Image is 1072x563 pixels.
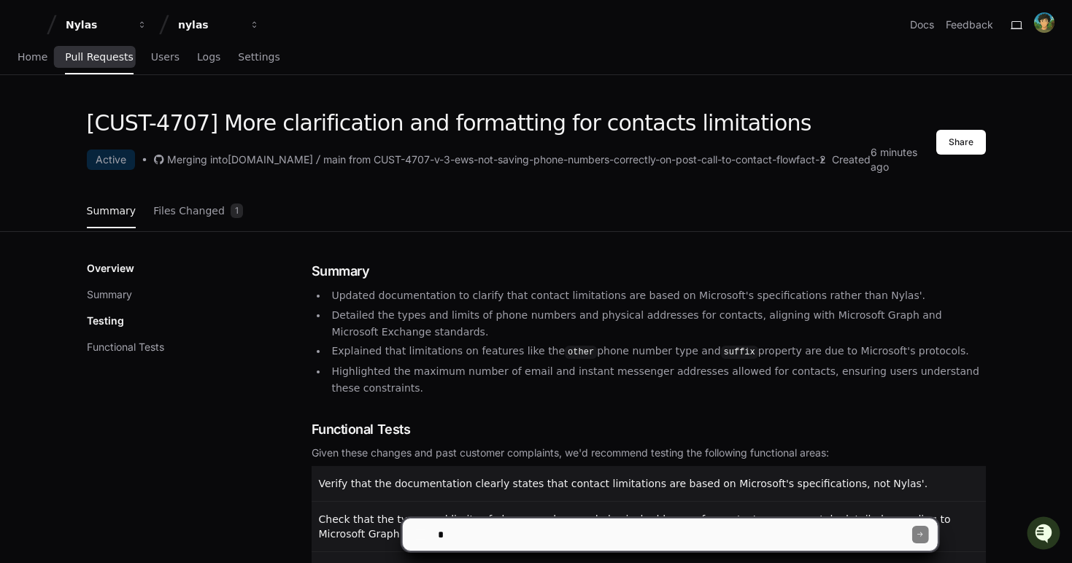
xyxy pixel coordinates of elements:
span: 6 minutes ago [871,145,936,174]
button: Summary [87,287,132,302]
div: Given these changes and past customer complaints, we'd recommend testing the following functional... [312,446,986,460]
img: 1756235613930-3d25f9e4-fa56-45dd-b3ad-e072dfbd1548 [15,109,41,135]
span: 1 [231,203,243,218]
span: Home [18,53,47,61]
div: [DOMAIN_NAME] [228,152,313,167]
button: nylas [172,12,266,38]
button: Share [936,130,986,155]
span: Logs [197,53,220,61]
a: Users [151,41,180,74]
span: Users [151,53,180,61]
span: Files Changed [153,206,225,215]
div: main from CUST-4707-v-3-ews-not-saving-phone-numbers-correctly-on-post-call-to-contact-flowfact-2 [323,152,826,167]
div: nylas [178,18,241,32]
li: Explained that limitations on features like the phone number type and property are due to Microso... [328,343,986,360]
span: Functional Tests [312,419,411,440]
p: Testing [87,314,124,328]
button: Functional Tests [87,340,164,354]
a: Home [18,41,47,74]
span: Check that the types and limits of phone numbers and physical addresses for contacts are accurate... [319,513,951,540]
code: suffix [721,346,758,359]
code: other [565,346,597,359]
div: Start new chat [50,109,239,123]
span: Created [832,152,871,167]
a: Powered byPylon [103,152,177,164]
div: Merging into [167,152,228,167]
li: Highlighted the maximum number of email and instant messenger addresses allowed for contacts, ens... [328,363,986,397]
span: Verify that the documentation clearly states that contact limitations are based on Microsoft's sp... [319,478,928,489]
img: ALV-UjUTC2-1zozOZtSynx3W3uoODVNlbHMzU0rLWhuyN4u5KqyWygeK_j_YJvry21nA4aj1FlMUsWqlM2TGuZGsRO9maZaQp... [1034,12,1054,33]
h1: Summary [312,261,986,281]
div: Nylas [66,18,128,32]
span: Pylon [145,153,177,164]
span: Summary [87,206,136,215]
button: Nylas [60,12,153,38]
li: Updated documentation to clarify that contact limitations are based on Microsoft's specifications... [328,287,986,304]
button: Start new chat [248,113,266,131]
a: Logs [197,41,220,74]
h1: [CUST-4707] More clarification and formatting for contacts limitations [87,110,936,136]
button: Feedback [946,18,993,32]
div: Active [87,150,135,170]
div: We're available if you need us! [50,123,185,135]
img: PlayerZero [15,15,44,44]
a: Pull Requests [65,41,133,74]
a: Settings [238,41,279,74]
p: Overview [87,261,134,276]
li: Detailed the types and limits of phone numbers and physical addresses for contacts, aligning with... [328,307,986,341]
div: Welcome [15,58,266,82]
span: Settings [238,53,279,61]
iframe: Open customer support [1025,515,1065,554]
a: Docs [910,18,934,32]
span: Pull Requests [65,53,133,61]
